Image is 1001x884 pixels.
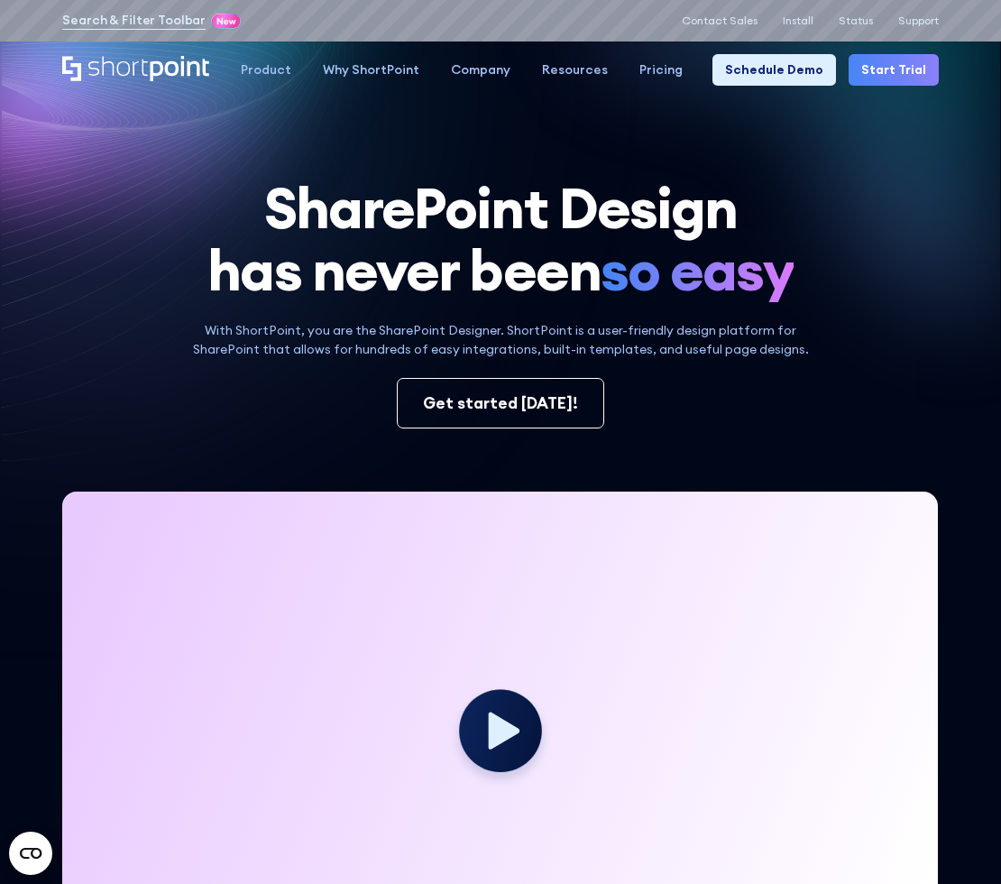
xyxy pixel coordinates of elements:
h1: SharePoint Design has never been [62,177,938,302]
a: Status [839,14,873,27]
a: Start Trial [849,54,939,86]
span: so easy [601,239,794,301]
a: Get started [DATE]! [397,378,604,428]
div: Get started [DATE]! [423,391,578,415]
div: Product [241,60,291,79]
a: Pricing [624,54,699,86]
a: Why ShortPoint [308,54,436,86]
a: Contact Sales [682,14,758,27]
div: Company [451,60,510,79]
a: Resources [527,54,624,86]
a: Schedule Demo [712,54,836,86]
a: Install [783,14,813,27]
div: Why ShortPoint [323,60,419,79]
iframe: Chat Widget [676,675,1001,884]
p: With ShortPoint, you are the SharePoint Designer. ShortPoint is a user-friendly design platform f... [181,321,821,359]
a: Search & Filter Toolbar [62,11,206,30]
a: Support [898,14,939,27]
div: Pricing [639,60,683,79]
a: Product [225,54,308,86]
div: Resources [542,60,608,79]
button: Open CMP widget [9,832,52,875]
a: Home [62,56,209,83]
a: Company [436,54,527,86]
